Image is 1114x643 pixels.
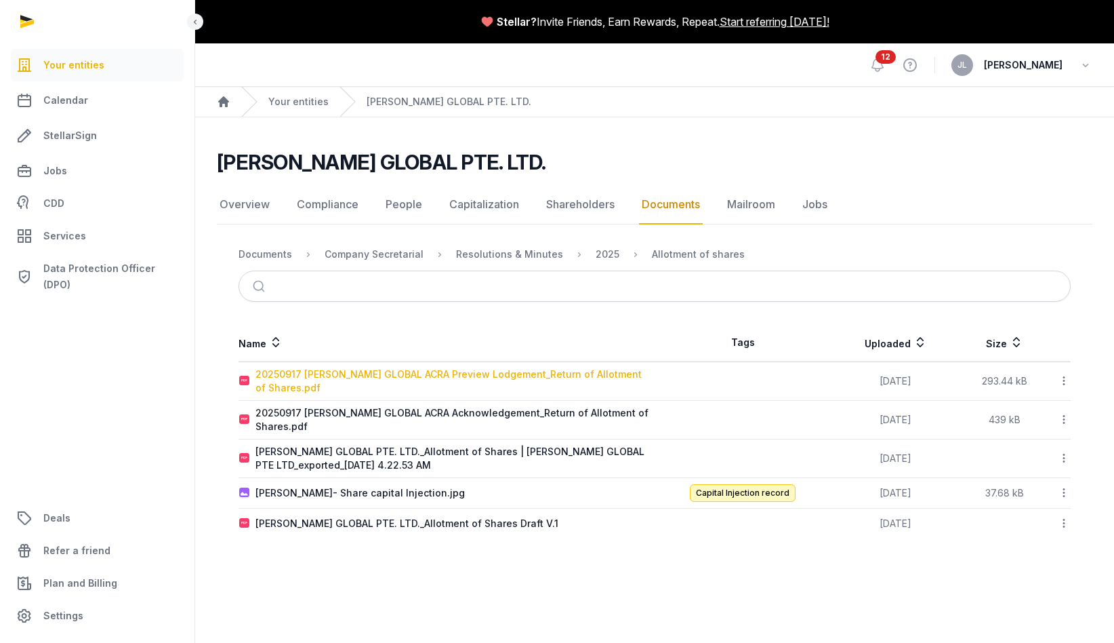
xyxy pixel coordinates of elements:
[11,255,184,298] a: Data Protection Officer (DPO)
[639,185,703,225] a: Documents
[268,95,329,109] a: Your entities
[239,518,250,529] img: pdf.svg
[383,185,425,225] a: People
[43,543,110,559] span: Refer a friend
[255,445,654,472] div: [PERSON_NAME] GLOBAL PTE. LTD._Allotment of Shares | [PERSON_NAME] GLOBAL PTE LTD_exported_[DATE]...
[11,84,184,117] a: Calendar
[43,128,97,144] span: StellarSign
[43,195,64,212] span: CDD
[543,185,617,225] a: Shareholders
[11,119,184,152] a: StellarSign
[43,228,86,244] span: Services
[957,61,967,69] span: JL
[43,57,104,73] span: Your entities
[960,401,1048,440] td: 439 kB
[984,57,1063,73] span: [PERSON_NAME]
[239,453,250,464] img: pdf.svg
[195,87,1114,117] nav: Breadcrumb
[239,414,250,425] img: pdf.svg
[217,185,272,225] a: Overview
[239,376,250,387] img: pdf.svg
[43,92,88,109] span: Calendar
[239,488,250,499] img: image.svg
[870,486,1114,643] iframe: Chat Widget
[325,248,424,261] div: Company Secretarial
[43,510,70,526] span: Deals
[294,185,361,225] a: Compliance
[255,406,654,433] div: 20250917 [PERSON_NAME] GLOBAL ACRA Acknowledgement_Return of Allotment of Shares.pdf
[720,14,829,30] a: Start referring [DATE]!
[11,534,184,567] a: Refer a friend
[11,49,184,81] a: Your entities
[43,608,83,624] span: Settings
[456,248,563,261] div: Resolutions & Minutes
[43,260,178,293] span: Data Protection Officer (DPO)
[11,502,184,534] a: Deals
[11,155,184,187] a: Jobs
[960,324,1048,362] th: Size
[245,271,276,301] button: Submit
[217,185,1092,225] nav: Tabs
[652,248,745,261] div: Allotment of shares
[43,163,67,179] span: Jobs
[11,190,184,217] a: CDD
[11,567,184,600] a: Plan and Billing
[255,517,558,530] div: [PERSON_NAME] GLOBAL PTE. LTD._Allotment of Shares Draft V.1
[880,414,911,425] span: [DATE]
[11,600,184,632] a: Settings
[11,220,184,252] a: Services
[800,185,830,225] a: Jobs
[596,248,619,261] div: 2025
[239,248,292,261] div: Documents
[367,95,531,109] a: [PERSON_NAME] GLOBAL PTE. LTD.
[255,368,654,395] div: 20250917 [PERSON_NAME] GLOBAL ACRA Preview Lodgement_Return of Allotment of Shares.pdf
[960,362,1048,401] td: 293.44 kB
[255,486,465,500] div: [PERSON_NAME]- Share capital Injection.jpg
[655,324,831,362] th: Tags
[880,452,911,464] span: [DATE]
[880,375,911,387] span: [DATE]
[497,14,537,30] span: Stellar?
[447,185,522,225] a: Capitalization
[239,324,655,362] th: Name
[43,575,117,591] span: Plan and Billing
[951,54,973,76] button: JL
[875,50,896,64] span: 12
[870,486,1114,643] div: 채팅 위젯
[724,185,778,225] a: Mailroom
[239,238,1071,271] nav: Breadcrumb
[690,484,796,502] span: Capital Injection record
[960,478,1048,509] td: 37.68 kB
[831,324,960,362] th: Uploaded
[217,150,546,174] h2: [PERSON_NAME] GLOBAL PTE. LTD.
